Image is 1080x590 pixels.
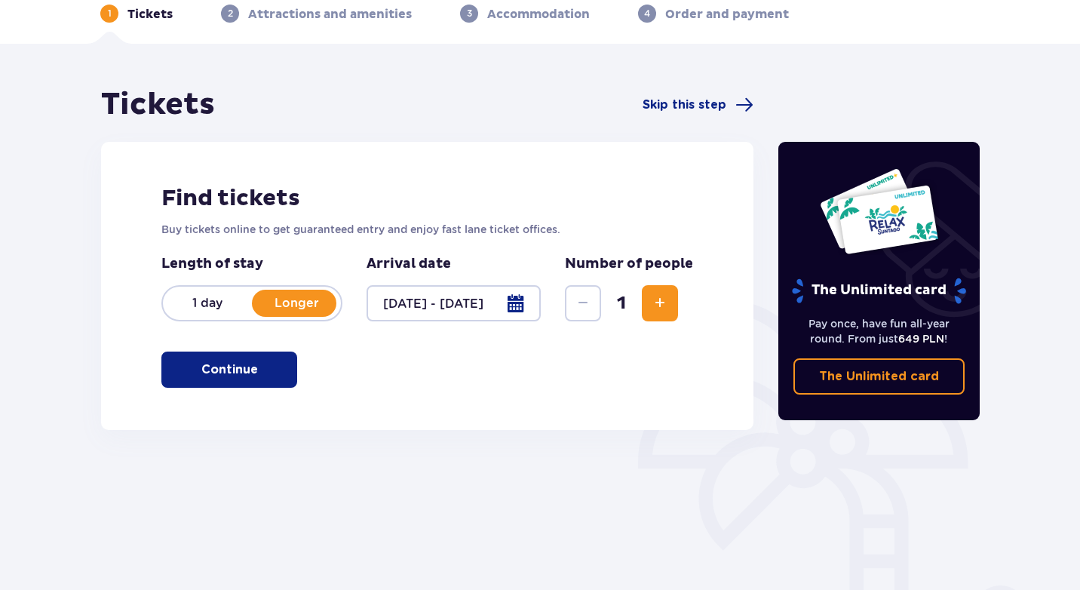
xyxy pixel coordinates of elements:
p: Buy tickets online to get guaranteed entry and enjoy fast lane ticket offices. [161,222,693,237]
p: 3 [467,7,472,20]
button: Increase [642,285,678,321]
p: Length of stay [161,255,342,273]
h2: Find tickets [161,184,693,213]
p: 1 day [163,295,252,312]
img: Two entry cards to Suntago with the word 'UNLIMITED RELAX', featuring a white background with tro... [819,167,939,255]
a: Skip this step [643,96,753,114]
p: The Unlimited card [819,368,939,385]
p: Pay once, have fun all-year round. From just ! [793,316,965,346]
p: Accommodation [487,6,590,23]
div: 4Order and payment [638,5,789,23]
p: Order and payment [665,6,789,23]
button: Decrease [565,285,601,321]
a: The Unlimited card [793,358,965,395]
p: Longer [252,295,341,312]
span: Skip this step [643,97,726,113]
span: 1 [604,292,639,315]
span: 649 PLN [898,333,944,345]
div: 2Attractions and amenities [221,5,412,23]
p: Arrival date [367,255,451,273]
p: 2 [228,7,233,20]
p: Attractions and amenities [248,6,412,23]
p: Tickets [127,6,173,23]
p: Number of people [565,255,693,273]
div: 3Accommodation [460,5,590,23]
p: 4 [644,7,650,20]
h1: Tickets [101,86,215,124]
div: 1Tickets [100,5,173,23]
p: Continue [201,361,258,378]
button: Continue [161,352,297,388]
p: 1 [108,7,112,20]
p: The Unlimited card [790,278,968,304]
